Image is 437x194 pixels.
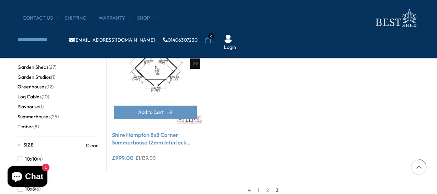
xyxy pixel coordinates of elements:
[46,84,54,90] span: (12)
[18,122,39,132] button: Timber (8)
[138,110,164,115] span: Add to Cart
[51,74,55,80] span: (1)
[18,94,42,100] span: Log Cabins
[112,131,199,147] a: Shire Hampton 8x8 Corner Summerhouse 12mm Interlock Cladding
[99,15,132,22] a: Warranty
[224,35,232,43] img: User Icon
[107,29,204,126] img: Shire Hampton 8x8 Corner Summerhouse 12mm Interlock Cladding - Best Shed
[51,114,59,120] span: (25)
[18,184,41,194] button: 10x8
[18,112,59,122] button: Summerhouses (25)
[42,94,49,100] span: (10)
[18,84,46,90] span: Greenhouses
[69,37,155,42] a: [EMAIL_ADDRESS][DOMAIN_NAME]
[18,114,51,120] span: Summerhouses
[23,142,34,148] span: Size
[18,72,55,82] button: Garden Studios (1)
[25,186,35,192] span: 10x8
[35,186,41,192] span: (6)
[18,154,43,164] button: 10x10
[371,7,419,29] img: logo
[86,142,98,149] a: Clear
[18,124,33,130] span: Timber
[18,102,44,112] button: Playhouse (1)
[18,64,48,70] span: Garden Sheds
[208,33,214,39] span: 0
[112,155,134,161] ins: £999.00
[25,156,37,162] span: 10x10
[65,15,93,22] a: Shipping
[37,156,43,162] span: (4)
[114,106,197,119] button: Add to Cart
[18,104,39,110] span: Playhouse
[137,15,157,22] a: Shop
[135,155,156,160] del: £1,139.00
[18,164,41,174] button: 10x12
[224,44,236,51] a: Login
[18,92,49,102] button: Log Cabins (10)
[163,37,198,42] a: 01406307230
[33,124,39,130] span: (8)
[48,64,56,70] span: (27)
[39,104,44,110] span: (1)
[204,37,211,44] a: 0
[18,62,56,72] button: Garden Sheds (27)
[5,166,49,188] inbox-online-store-chat: Shopify online store chat
[18,82,54,92] button: Greenhouses (12)
[18,74,51,80] span: Garden Studios
[23,15,60,22] a: CONTACT US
